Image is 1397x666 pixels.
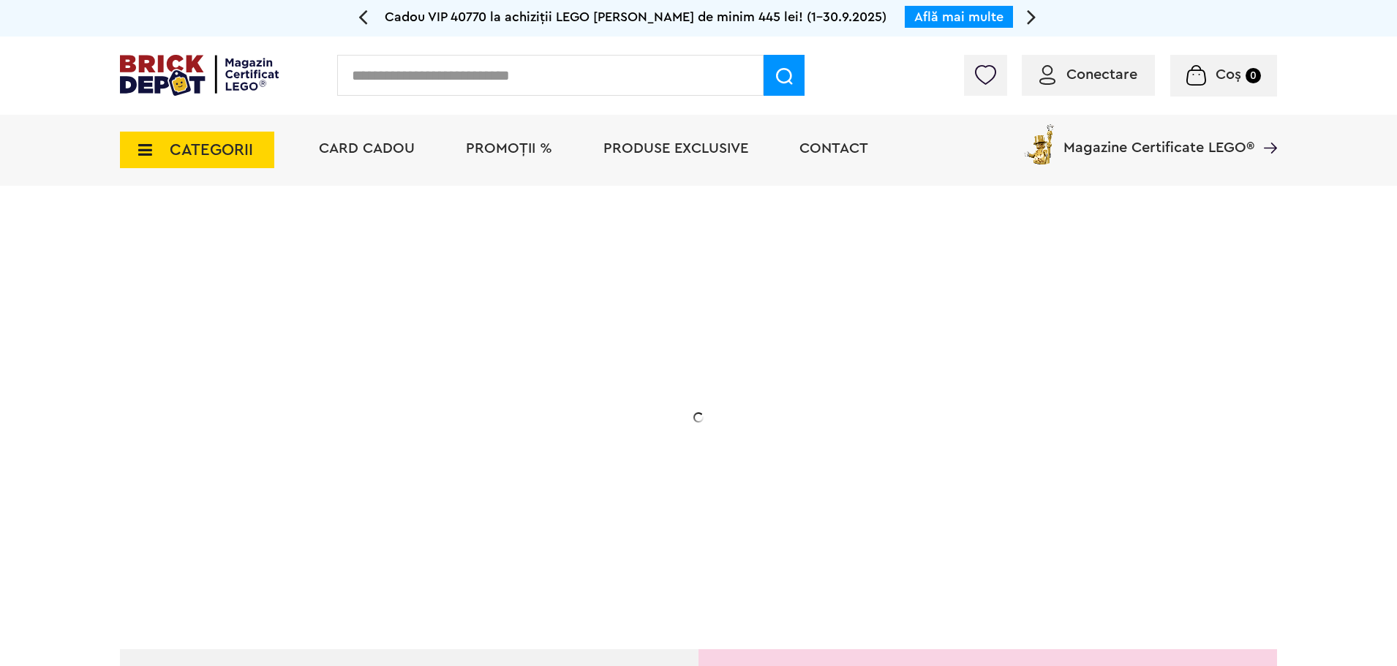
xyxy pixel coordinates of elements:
[385,10,886,23] span: Cadou VIP 40770 la achiziții LEGO [PERSON_NAME] de minim 445 lei! (1-30.9.2025)
[1063,121,1254,155] span: Magazine Certificate LEGO®
[466,141,552,156] a: PROMOȚII %
[319,141,415,156] a: Card Cadou
[914,10,1003,23] a: Află mai multe
[224,398,516,460] h2: La două seturi LEGO de adulți achiziționate din selecție! În perioada 12 - [DATE]!
[799,141,868,156] a: Contact
[603,141,748,156] a: Produse exclusive
[1039,67,1137,82] a: Conectare
[1066,67,1137,82] span: Conectare
[170,142,253,158] span: CATEGORII
[224,331,516,384] h1: 20% Reducere!
[1216,67,1241,82] span: Coș
[1254,121,1277,136] a: Magazine Certificate LEGO®
[1246,68,1261,83] small: 0
[224,493,516,511] div: Explorează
